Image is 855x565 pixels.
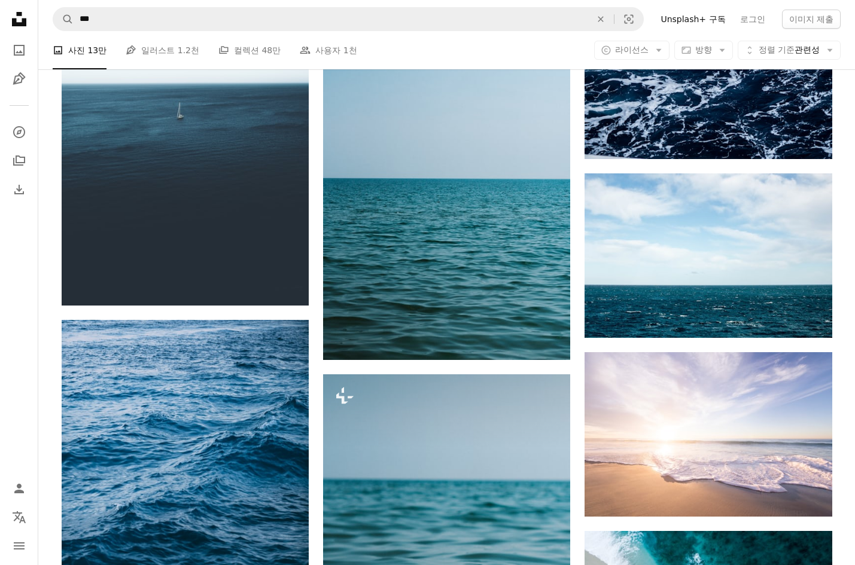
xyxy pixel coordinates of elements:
a: 로그인 [733,10,772,29]
a: 낮 동안의 수역 [585,429,832,439]
span: 관련성 [759,44,820,56]
button: 언어 [7,505,31,529]
span: 48만 [261,44,281,57]
form: 사이트 전체에서 이미지 찾기 [53,7,644,31]
a: 사진 [7,38,31,62]
button: 메뉴 [7,534,31,558]
a: 일러스트 [7,67,31,91]
span: 방향 [695,45,712,54]
button: 라이선스 [594,41,670,60]
button: 정렬 기준관련성 [738,41,841,60]
span: 정렬 기준 [759,45,795,54]
a: 사용자 1천 [300,31,357,69]
button: 방향 [674,41,733,60]
span: 라이선스 [615,45,649,54]
a: 로그인 / 가입 [7,477,31,500]
a: 탐색 [7,120,31,144]
button: 시각적 검색 [614,8,643,30]
a: 배경에 하늘이 있는 수역 [323,554,570,565]
a: 다운로드 내역 [7,178,31,201]
a: Unsplash+ 구독 [653,10,732,29]
span: 1천 [343,44,357,57]
img: 블루 오션 [585,173,832,337]
a: 바다 파도 사진 [62,499,309,510]
a: 낮 동안 수역에 있는 요트 [62,114,309,125]
a: 컬렉션 [7,149,31,173]
a: 홈 — Unsplash [7,7,31,33]
a: 푸른 하늘 아래 앉아있는 큰 물 [323,169,570,180]
a: 블루 오션 [585,250,832,261]
button: 이미지 제출 [782,10,841,29]
button: 삭제 [588,8,614,30]
a: 컬렉션 48만 [218,31,281,69]
button: Unsplash 검색 [53,8,74,30]
img: 낮 동안의 수역 [585,352,832,517]
span: 1.2천 [178,44,199,57]
a: 일러스트 1.2천 [126,31,199,69]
